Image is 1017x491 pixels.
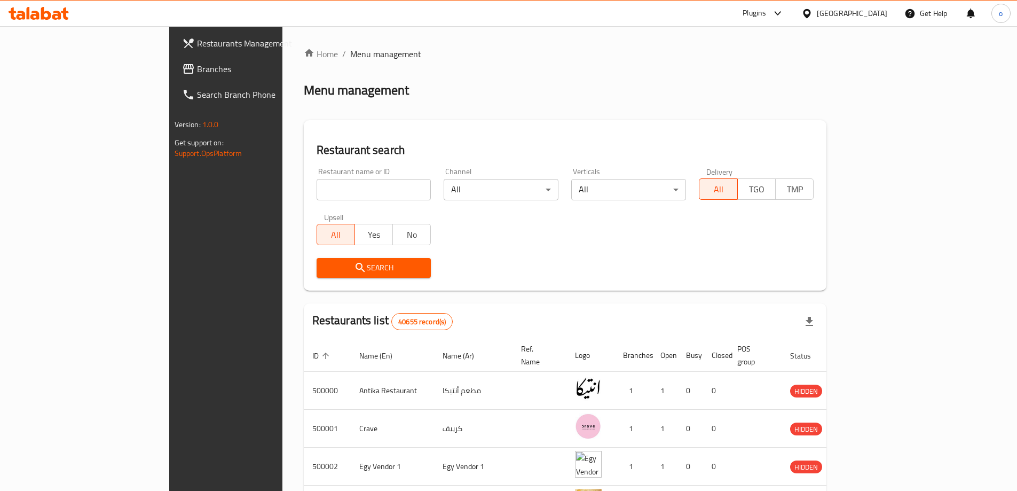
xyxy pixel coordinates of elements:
span: TMP [780,182,809,197]
div: All [571,179,686,200]
span: Name (En) [359,349,406,362]
div: [GEOGRAPHIC_DATA] [817,7,887,19]
span: Name (Ar) [443,349,488,362]
span: 1.0.0 [202,118,219,131]
span: All [704,182,733,197]
td: Antika Restaurant [351,372,434,410]
span: HIDDEN [790,461,822,473]
h2: Restaurants list [312,313,453,330]
span: HIDDEN [790,385,822,398]
th: Branches [614,339,652,372]
a: Support.OpsPlatform [175,146,242,160]
h2: Menu management [304,82,409,99]
td: Egy Vendor 1 [434,448,513,486]
div: Export file [797,309,822,334]
div: HIDDEN [790,423,822,435]
td: كرييف [434,410,513,448]
li: / [342,48,346,60]
span: Ref. Name [521,342,554,368]
span: HIDDEN [790,423,822,435]
td: مطعم أنتيكا [434,372,513,410]
label: Upsell [324,213,344,221]
div: HIDDEN [790,385,822,398]
button: Search [317,258,431,278]
span: Search [325,261,423,275]
button: TGO [737,178,776,200]
button: No [392,224,431,245]
td: 1 [652,372,677,410]
td: 1 [614,448,652,486]
span: Search Branch Phone [197,88,330,101]
span: ID [312,349,333,362]
img: Egy Vendor 1 [575,451,602,478]
div: Total records count [391,313,453,330]
td: 1 [652,448,677,486]
td: 1 [614,410,652,448]
input: Search for restaurant name or ID.. [317,179,431,200]
th: Logo [566,339,614,372]
span: POS group [737,342,769,368]
button: All [317,224,355,245]
nav: breadcrumb [304,48,827,60]
button: Yes [354,224,393,245]
a: Restaurants Management [174,30,339,56]
span: Status [790,349,825,362]
img: Crave [575,413,602,440]
td: 0 [677,448,703,486]
a: Search Branch Phone [174,82,339,107]
span: TGO [742,182,771,197]
td: 0 [677,372,703,410]
td: 0 [703,448,729,486]
span: All [321,227,351,243]
button: TMP [775,178,814,200]
a: Branches [174,56,339,82]
span: Menu management [350,48,421,60]
span: Branches [197,63,330,75]
td: 1 [652,410,677,448]
button: All [699,178,737,200]
td: 0 [703,372,729,410]
span: No [397,227,427,243]
td: 0 [703,410,729,448]
h2: Restaurant search [317,142,814,158]
label: Delivery [706,168,733,175]
th: Closed [703,339,729,372]
div: Plugins [743,7,766,20]
span: Version: [175,118,201,131]
td: 1 [614,372,652,410]
span: 40655 record(s) [392,317,452,327]
div: HIDDEN [790,461,822,473]
img: Antika Restaurant [575,375,602,402]
span: Restaurants Management [197,37,330,50]
span: o [999,7,1003,19]
td: Egy Vendor 1 [351,448,434,486]
td: Crave [351,410,434,448]
div: All [444,179,558,200]
th: Open [652,339,677,372]
th: Busy [677,339,703,372]
span: Get support on: [175,136,224,150]
span: Yes [359,227,389,243]
td: 0 [677,410,703,448]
